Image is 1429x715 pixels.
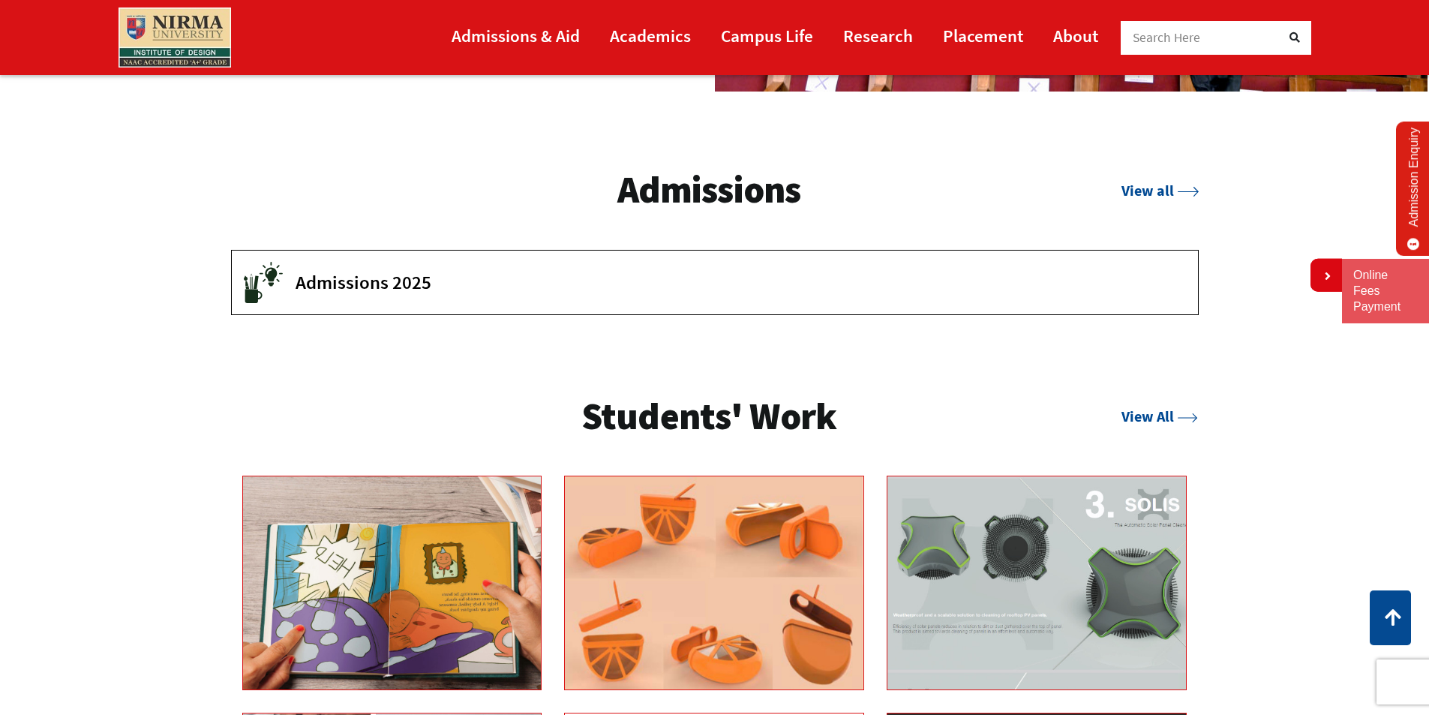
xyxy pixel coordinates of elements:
[887,476,1186,689] img: Devarsh Patel
[610,19,691,53] a: Academics
[1053,19,1098,53] a: About
[1353,268,1418,314] a: Online Fees Payment
[843,19,913,53] a: Research
[1133,29,1201,46] span: Search Here
[1121,407,1198,425] a: View All
[243,476,542,689] img: Saee Kerkar
[1121,181,1198,200] a: View all
[721,19,813,53] a: Campus Life
[565,476,863,689] img: Shriya Jain
[452,19,580,53] a: Admissions & Aid
[581,393,836,440] h3: Students' Work
[296,271,1175,293] span: Admissions 2025
[943,19,1023,53] a: Placement
[617,167,801,214] h3: Admissions
[232,251,1198,314] button: Admissions 2025
[119,8,231,68] img: main_logo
